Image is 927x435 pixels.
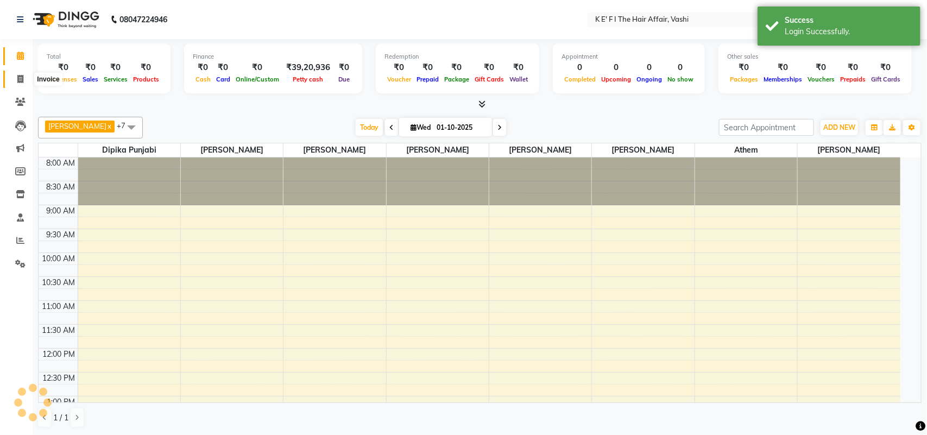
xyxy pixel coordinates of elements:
div: 11:30 AM [40,325,78,336]
div: Login Successfully. [785,26,912,37]
span: Services [101,75,130,83]
span: Products [130,75,162,83]
div: ₹0 [384,61,414,74]
span: Upcoming [598,75,634,83]
span: No show [665,75,696,83]
div: ₹0 [761,61,805,74]
b: 08047224946 [119,4,167,35]
div: ₹0 [442,61,472,74]
span: +7 [117,121,134,130]
div: 8:00 AM [45,157,78,169]
div: 11:00 AM [40,301,78,312]
div: ₹39,20,936 [282,61,335,74]
span: Package [442,75,472,83]
span: Prepaid [414,75,442,83]
div: ₹0 [414,61,442,74]
input: 2025-10-01 [433,119,488,136]
div: 10:30 AM [40,277,78,288]
input: Search Appointment [719,119,814,136]
div: ₹0 [727,61,761,74]
span: Card [213,75,233,83]
div: ₹0 [837,61,868,74]
div: 1:00 PM [45,396,78,408]
span: Today [356,119,383,136]
div: 9:30 AM [45,229,78,241]
span: Vouchers [805,75,837,83]
div: ₹0 [335,61,354,74]
div: ₹0 [213,61,233,74]
span: [PERSON_NAME] [387,143,489,157]
div: Invoice [34,73,62,86]
div: ₹0 [101,61,130,74]
span: Memberships [761,75,805,83]
div: 12:00 PM [41,349,78,360]
span: Due [336,75,352,83]
span: Voucher [384,75,414,83]
span: Athem [695,143,797,157]
span: Sales [80,75,101,83]
span: Dipika Punjabi [78,143,180,157]
div: Finance [193,52,354,61]
div: 0 [665,61,696,74]
span: Petty cash [291,75,326,83]
span: Ongoing [634,75,665,83]
span: Cash [193,75,213,83]
span: 1 / 1 [53,412,68,424]
div: Total [47,52,162,61]
span: [PERSON_NAME] [489,143,591,157]
div: ₹0 [80,61,101,74]
span: Packages [727,75,761,83]
span: [PERSON_NAME] [181,143,283,157]
div: 8:30 AM [45,181,78,193]
div: Redemption [384,52,531,61]
span: Prepaids [837,75,868,83]
div: ₹0 [47,61,80,74]
span: [PERSON_NAME] [592,143,694,157]
div: 12:30 PM [41,373,78,384]
span: Gift Cards [472,75,507,83]
span: ADD NEW [823,123,855,131]
div: ₹0 [868,61,903,74]
div: Success [785,15,912,26]
div: ₹0 [233,61,282,74]
span: [PERSON_NAME] [48,122,106,130]
div: 10:00 AM [40,253,78,264]
div: ₹0 [130,61,162,74]
div: 0 [562,61,598,74]
div: 0 [634,61,665,74]
span: Wed [408,123,433,131]
div: ₹0 [507,61,531,74]
a: x [106,122,111,130]
span: Online/Custom [233,75,282,83]
span: Gift Cards [868,75,903,83]
span: [PERSON_NAME] [283,143,386,157]
div: Other sales [727,52,903,61]
img: logo [28,4,102,35]
div: ₹0 [805,61,837,74]
div: ₹0 [193,61,213,74]
span: Completed [562,75,598,83]
div: Appointment [562,52,696,61]
span: Wallet [507,75,531,83]
div: ₹0 [472,61,507,74]
span: [PERSON_NAME] [798,143,900,157]
button: ADD NEW [821,120,858,135]
div: 0 [598,61,634,74]
div: 9:00 AM [45,205,78,217]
